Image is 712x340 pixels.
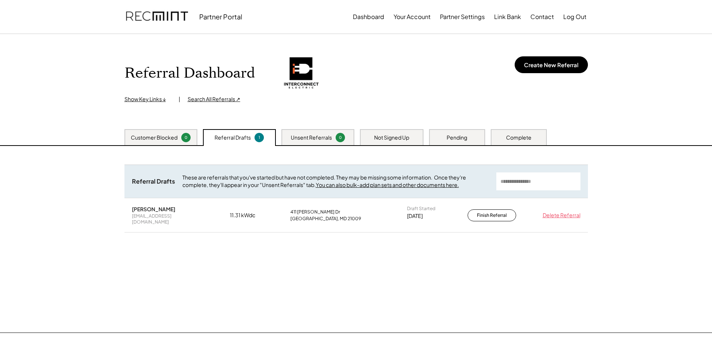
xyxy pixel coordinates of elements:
[337,135,344,140] div: 0
[215,134,251,141] div: Referral Drafts
[281,53,322,94] img: b8de21a094834d7ebef5bfa695b319fa.png
[440,9,485,24] button: Partner Settings
[539,212,580,219] div: Delete Referral
[131,134,178,141] div: Customer Blocked
[182,135,189,140] div: 0
[515,56,588,73] button: Create New Referral
[494,9,521,24] button: Link Bank
[468,209,516,221] button: Finish Referral
[530,9,554,24] button: Contact
[290,216,361,222] div: [GEOGRAPHIC_DATA], MD 21009
[506,134,531,141] div: Complete
[291,134,332,141] div: Unsent Referrals
[290,209,340,215] div: 411 [PERSON_NAME] Dr
[182,174,489,188] div: These are referrals that you've started but have not completed. They may be missing some informat...
[353,9,384,24] button: Dashboard
[394,9,431,24] button: Your Account
[199,12,242,21] div: Partner Portal
[316,181,459,188] a: You can also bulk-add plan sets and other documents here.
[447,134,467,141] div: Pending
[132,178,175,185] div: Referral Drafts
[188,96,240,103] div: Search All Referrals ↗
[132,206,175,212] div: [PERSON_NAME]
[179,96,180,103] div: |
[563,9,586,24] button: Log Out
[124,65,255,82] h1: Referral Dashboard
[407,212,423,220] div: [DATE]
[230,212,267,219] div: 11.31 kWdc
[124,96,171,103] div: Show Key Links ↓
[132,213,207,225] div: [EMAIL_ADDRESS][DOMAIN_NAME]
[407,206,435,212] div: Draft Started
[256,135,263,140] div: 1
[374,134,409,141] div: Not Signed Up
[126,4,188,29] img: recmint-logotype%403x.png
